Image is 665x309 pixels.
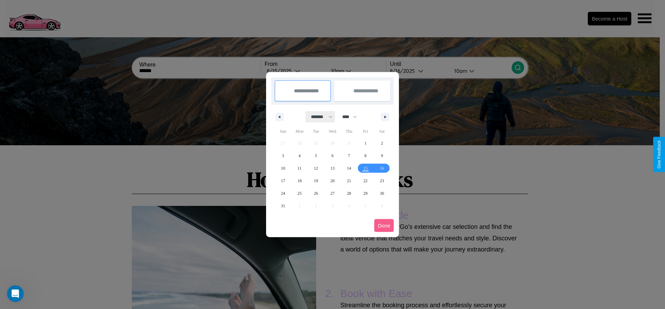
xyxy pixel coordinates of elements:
span: 24 [281,187,285,200]
span: 13 [330,162,335,175]
button: 17 [275,175,291,187]
button: 26 [308,187,324,200]
span: 19 [314,175,318,187]
span: 21 [347,175,351,187]
span: 15 [363,162,368,175]
span: 4 [298,149,301,162]
button: 8 [357,149,374,162]
span: 31 [281,200,285,212]
button: 31 [275,200,291,212]
button: 1 [357,137,374,149]
button: 7 [341,149,357,162]
span: Sat [374,126,390,137]
button: 15 [357,162,374,175]
button: 16 [374,162,390,175]
button: 29 [357,187,374,200]
span: Thu [341,126,357,137]
span: Mon [291,126,307,137]
button: 9 [374,149,390,162]
span: 16 [380,162,384,175]
span: Tue [308,126,324,137]
button: 5 [308,149,324,162]
button: 22 [357,175,374,187]
button: 4 [291,149,307,162]
span: 8 [364,149,367,162]
iframe: Intercom live chat [7,285,24,302]
button: 28 [341,187,357,200]
span: 5 [315,149,317,162]
button: 13 [324,162,340,175]
span: 11 [297,162,302,175]
button: 2 [374,137,390,149]
button: 11 [291,162,307,175]
button: 10 [275,162,291,175]
span: 12 [314,162,318,175]
span: 29 [363,187,368,200]
button: 25 [291,187,307,200]
button: 20 [324,175,340,187]
div: Give Feedback [657,140,662,169]
span: 18 [297,175,302,187]
span: Wed [324,126,340,137]
button: 3 [275,149,291,162]
button: 12 [308,162,324,175]
span: 17 [281,175,285,187]
span: Fri [357,126,374,137]
span: 30 [380,187,384,200]
span: 28 [347,187,351,200]
span: 3 [282,149,284,162]
button: 21 [341,175,357,187]
span: 9 [381,149,383,162]
span: 6 [331,149,334,162]
span: 7 [348,149,350,162]
span: 1 [364,137,367,149]
button: 30 [374,187,390,200]
span: 20 [330,175,335,187]
span: 10 [281,162,285,175]
span: 14 [347,162,351,175]
button: Done [374,219,394,232]
span: 25 [297,187,302,200]
button: 14 [341,162,357,175]
span: 2 [381,137,383,149]
span: Sun [275,126,291,137]
button: 23 [374,175,390,187]
button: 18 [291,175,307,187]
span: 23 [380,175,384,187]
button: 19 [308,175,324,187]
span: 26 [314,187,318,200]
span: 22 [363,175,368,187]
span: 27 [330,187,335,200]
button: 6 [324,149,340,162]
button: 27 [324,187,340,200]
button: 24 [275,187,291,200]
